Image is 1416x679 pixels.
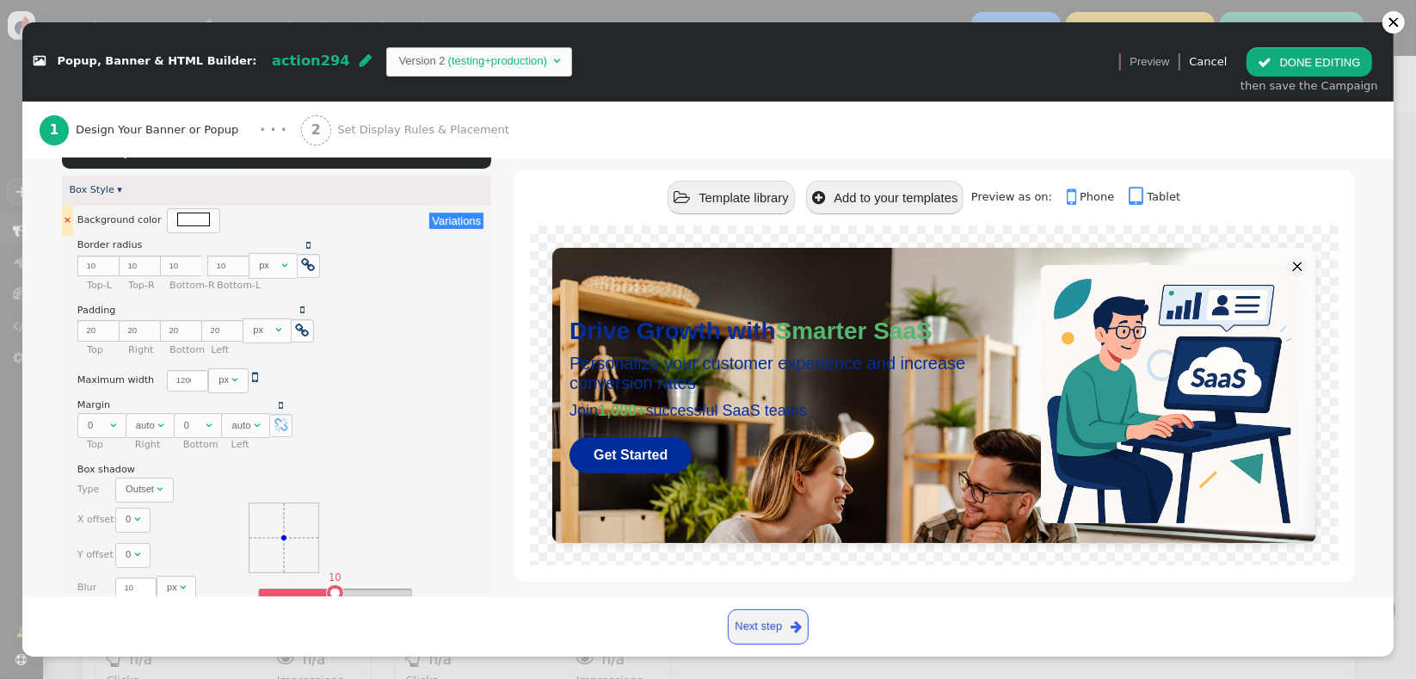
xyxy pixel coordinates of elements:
a: Preview [1130,47,1169,77]
div: Top-L [87,279,126,293]
div: Bottom-R [169,279,215,293]
span: Padding [77,305,116,316]
span:  [1258,56,1271,69]
span:  [180,582,186,592]
span: Margin [77,399,110,410]
div: Bottom-L [217,279,305,293]
a: 1 Design Your Banner or Popup · · · [40,102,301,158]
div: Bottom [169,343,209,358]
a: Phone [1067,190,1125,203]
button: DONE EDITING [1247,47,1371,77]
span:  [206,420,212,430]
div: px [167,580,177,595]
a: × [62,214,74,225]
th: Y offset [77,538,115,573]
span: Design Your Banner or Popup [76,121,245,139]
span: Maximum width [77,374,154,386]
span: Smarter SaaS [776,318,933,344]
span: Popup, Banner & HTML Builder: [58,55,257,68]
div: auto [136,418,155,433]
a:  [279,400,283,411]
a: Tablet [1130,190,1181,203]
span: Preview as on: [971,190,1063,203]
td: (testing+production) [446,52,550,70]
div: px [219,373,229,387]
b: 2 [311,122,321,138]
div: Left [211,343,299,358]
a: 2 Set Display Rules & Placement [301,102,545,158]
span:  [110,420,116,430]
span:  [295,324,309,337]
span:  [134,549,140,559]
th: Blur [77,573,115,603]
div: 10 [320,573,350,583]
button: Template library [668,181,795,214]
div: Right [128,343,168,358]
div: Left [231,438,278,453]
span: Preview [1130,53,1169,71]
span:  [274,418,288,432]
span:  [157,484,163,494]
span:  [134,514,140,524]
span:  [791,617,802,637]
div: 0 [126,512,131,527]
span: Background color [77,214,162,225]
div: auto [232,418,251,433]
th: X offset [77,503,115,538]
font: Join successful SaaS teams [569,402,807,419]
div: then save the Campaign [1241,77,1378,95]
button: Variations [429,213,483,229]
div: Top [87,343,126,358]
span: Set Display Rules & Placement [337,121,515,139]
a:  [252,372,258,383]
span:  [300,305,305,315]
div: Right [135,438,182,453]
span:  [674,190,690,206]
th: Type [77,478,115,503]
span:  [34,56,46,67]
span:  [360,53,372,67]
div: Bottom [183,438,230,453]
div: 0 [184,418,203,433]
td: Version 2 [398,52,445,70]
span:  [1130,186,1148,208]
span: Box Style [88,145,140,158]
span:  [553,55,560,66]
a: Next step [728,609,810,645]
a: Cancel [1189,55,1227,68]
span:  [252,371,258,385]
span: action294 [272,52,350,69]
span: Border radius [77,239,143,250]
span:  [306,240,311,250]
span: 1,000+ [598,402,646,419]
div: Outset [126,482,154,497]
div: Top-R [128,279,168,293]
span:  [1067,186,1080,208]
a: Get Started [569,437,692,473]
font: Drive Growth with [569,318,933,344]
div: 0 [126,547,131,562]
span:  [279,400,283,410]
span:  [301,258,315,272]
font: Personalize your customer experience and increase conversion rates [569,354,965,392]
b: 1 [49,122,58,138]
a: Box Style ▾ [69,184,122,195]
span:  [275,324,281,335]
div: px [253,323,272,337]
font: Get Started [594,448,668,462]
div: Top [87,438,133,453]
div: px [259,258,278,273]
img: Image [1041,265,1299,523]
span:  [254,420,260,430]
span: Box shadow [77,464,135,475]
a:  [306,240,311,251]
span:  [812,190,825,206]
span:  [281,260,287,270]
div: · · · [260,120,286,141]
span:  [157,420,163,430]
button: Add to your templates [806,181,964,214]
span:  [232,374,238,385]
a:  [300,305,305,316]
div: 0 [88,418,107,433]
